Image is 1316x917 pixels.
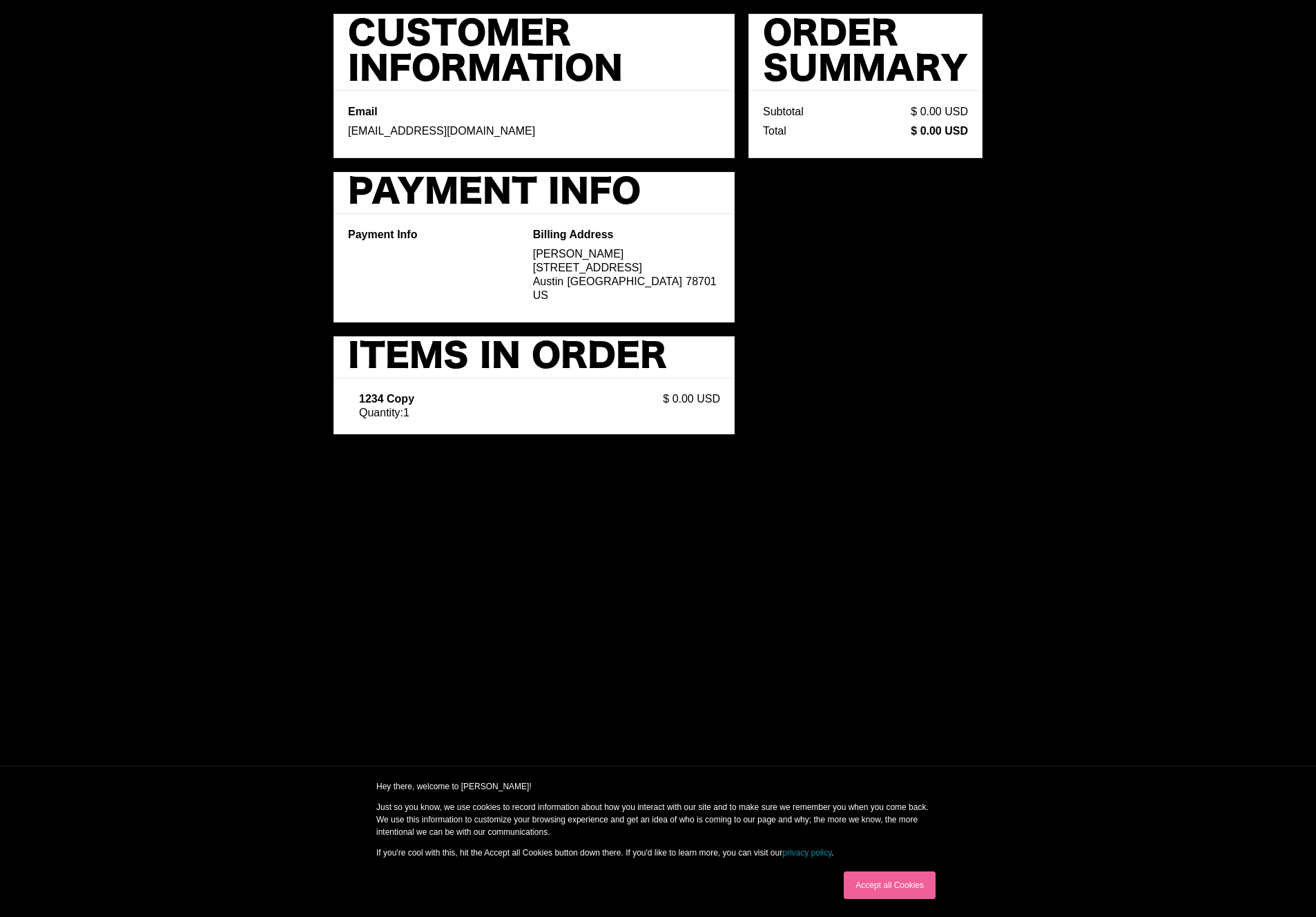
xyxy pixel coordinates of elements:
[663,392,720,420] div: $ 0.00 USD
[376,801,940,838] p: Just so you know, we use cookies to record information about how you interact with our site and t...
[348,175,641,211] h2: Payment Info
[533,228,720,242] label: Billing Address
[911,124,968,138] div: $ 0.00 USD
[763,105,804,119] div: Subtotal
[403,406,409,420] div: 1
[763,124,786,138] div: Total
[348,124,720,138] div: [EMAIL_ADDRESS][DOMAIN_NAME]
[533,289,720,302] div: US
[359,406,403,420] div: Quantity:
[782,848,831,858] a: privacy policy
[533,275,563,289] div: Austin
[763,17,968,88] h2: Order Summary
[376,847,940,859] p: If you're cool with this, hit the Accept all Cookies button down there. If you'd like to learn mo...
[348,228,522,242] label: Payment Info
[533,261,720,275] div: [STREET_ADDRESS]
[533,247,720,261] div: [PERSON_NAME]
[911,105,968,119] div: $ 0.00 USD
[686,275,717,289] div: 78701
[844,871,936,899] a: Accept all Cookies
[359,392,652,406] div: 1234 Copy
[567,275,682,289] div: [GEOGRAPHIC_DATA]
[348,105,720,119] label: Email
[376,780,940,793] p: Hey there, welcome to [PERSON_NAME]!
[348,340,667,375] h2: Items in Order
[348,17,720,88] h2: Customer Information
